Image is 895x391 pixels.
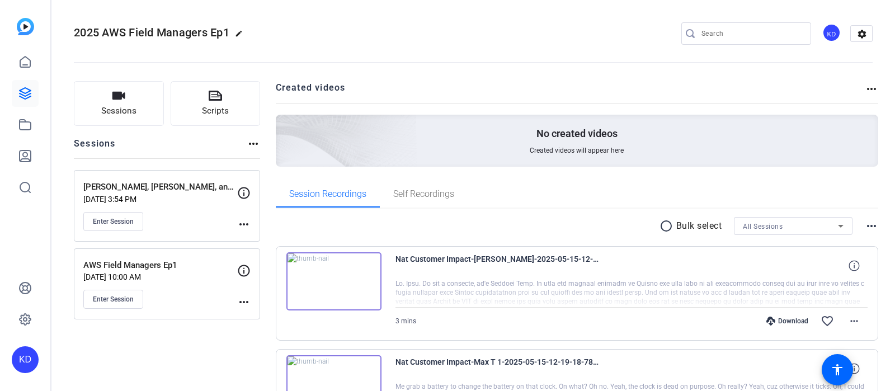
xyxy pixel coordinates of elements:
[12,346,39,373] div: KD
[286,252,381,310] img: thumb-nail
[83,290,143,309] button: Enter Session
[74,137,116,158] h2: Sessions
[237,218,251,231] mat-icon: more_horiz
[171,81,261,126] button: Scripts
[395,317,416,325] span: 3 mins
[395,355,602,382] span: Nat Customer Impact-Max T 1-2025-05-15-12-19-18-784-0
[237,295,251,309] mat-icon: more_horiz
[93,295,134,304] span: Enter Session
[822,23,842,43] ngx-avatar: Kimberly Davis
[660,219,676,233] mat-icon: radio_button_unchecked
[202,105,229,117] span: Scripts
[235,30,248,43] mat-icon: edit
[847,314,861,328] mat-icon: more_horiz
[247,137,260,150] mat-icon: more_horiz
[17,18,34,35] img: blue-gradient.svg
[395,252,602,279] span: Nat Customer Impact-[PERSON_NAME]-2025-05-15-12-19-18-784-1
[276,81,865,103] h2: Created videos
[74,81,164,126] button: Sessions
[865,82,878,96] mat-icon: more_horiz
[83,195,237,204] p: [DATE] 3:54 PM
[831,363,844,376] mat-icon: accessibility
[74,26,229,39] span: 2025 AWS Field Managers Ep1
[83,272,237,281] p: [DATE] 10:00 AM
[83,212,143,231] button: Enter Session
[101,105,136,117] span: Sessions
[851,26,873,43] mat-icon: settings
[83,259,237,272] p: AWS Field Managers Ep1
[93,217,134,226] span: Enter Session
[743,223,783,230] span: All Sessions
[83,181,237,194] p: [PERSON_NAME], [PERSON_NAME], and [PERSON_NAME] Filming [DATE] 6pm eastern
[865,219,878,233] mat-icon: more_horiz
[289,190,366,199] span: Session Recordings
[676,219,722,233] p: Bulk select
[393,190,454,199] span: Self Recordings
[822,23,841,42] div: KD
[761,317,814,326] div: Download
[701,27,802,40] input: Search
[530,146,624,155] span: Created videos will appear here
[536,127,618,140] p: No created videos
[821,314,834,328] mat-icon: favorite_border
[150,4,417,247] img: Creted videos background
